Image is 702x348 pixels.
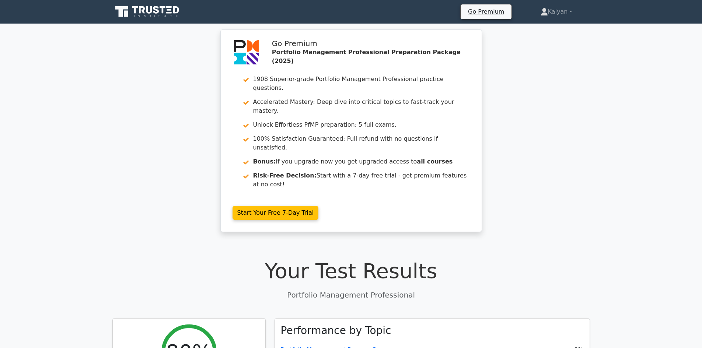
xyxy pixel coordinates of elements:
[523,4,590,19] a: Kalyan
[464,7,509,17] a: Go Premium
[112,289,590,300] p: Portfolio Management Professional
[281,324,391,337] h3: Performance by Topic
[112,259,590,283] h1: Your Test Results
[233,206,319,220] a: Start Your Free 7-Day Trial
